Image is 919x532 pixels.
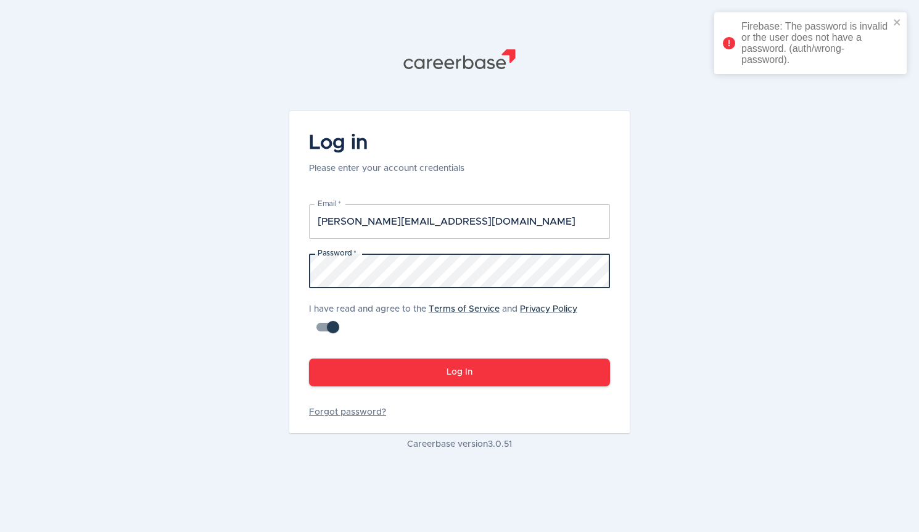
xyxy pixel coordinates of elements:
button: Log In [309,359,610,386]
a: Terms of Service [429,305,500,314]
label: Email [318,199,341,209]
a: Privacy Policy [520,305,577,314]
label: Password [318,248,356,259]
p: Careerbase version 3.0.51 [289,438,630,451]
button: close [893,17,902,29]
p: I have read and agree to the and [309,303,610,315]
a: Forgot password? [309,406,610,418]
div: Firebase: The password is invalid or the user does not have a password. (auth/wrong-password). [741,21,889,65]
p: Please enter your account credentials [309,162,464,175]
keeper-lock: Open Keeper Popup [587,264,601,278]
h4: Log in [309,131,464,156]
